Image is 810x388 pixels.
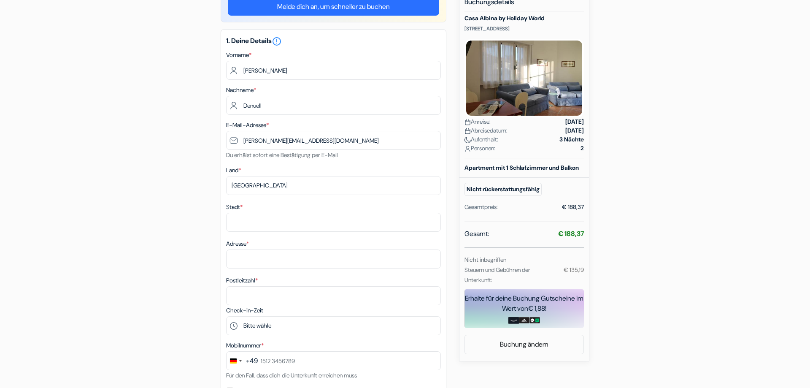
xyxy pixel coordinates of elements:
p: [STREET_ADDRESS] [464,25,584,32]
img: calendar.svg [464,128,471,134]
i: error_outline [272,36,282,46]
span: Aufenthalt: [464,135,498,144]
small: Nicht rückerstattungsfähig [464,183,542,196]
b: Apartment mit 1 Schlafzimmer und Balkon [464,164,579,171]
input: 1512 3456789 [226,351,441,370]
h5: 1. Deine Details [226,36,441,46]
input: E-Mail-Adresse eingeben [226,131,441,150]
h5: Casa Albina by Holiday World [464,15,584,22]
div: Gesamtpreis: [464,203,498,212]
strong: [DATE] [565,126,584,135]
label: Vorname [226,51,251,60]
small: Steuern und Gebühren der Unterkunft: [464,266,530,284]
a: error_outline [272,36,282,45]
div: Erhalte für deine Buchung Gutscheine im Wert von ! [464,293,584,314]
label: Postleitzahl [226,276,258,285]
input: Nachnamen eingeben [226,96,441,115]
img: uber-uber-eats-card.png [529,317,540,324]
strong: [DATE] [565,117,584,126]
label: Stadt [226,203,243,212]
small: Nicht inbegriffen [464,256,506,263]
a: Buchung ändern [465,336,583,353]
img: moon.svg [464,137,471,143]
label: Adresse [226,239,249,248]
span: € 1,88 [528,304,545,313]
div: +49 [246,356,258,366]
strong: € 188,37 [558,229,584,238]
span: Personen: [464,144,495,153]
img: adidas-card.png [519,317,529,324]
span: Abreisedatum: [464,126,508,135]
img: calendar.svg [464,119,471,125]
label: Check-in-Zeit [226,306,263,315]
small: Für den Fall, dass dich die Unterkunft erreichen muss [226,372,357,379]
label: Land [226,166,241,175]
span: Anreise: [464,117,491,126]
img: user_icon.svg [464,146,471,152]
small: € 135,19 [564,266,584,274]
span: Gesamt: [464,229,489,239]
div: € 188,37 [562,203,584,212]
strong: 3 Nächte [559,135,584,144]
strong: 2 [580,144,584,153]
small: Du erhälst sofort eine Bestätigung per E-Mail [226,151,338,159]
label: Nachname [226,86,256,95]
label: E-Mail-Adresse [226,121,269,130]
button: Change country, selected Germany (+49) [227,352,258,370]
label: Mobilnummer [226,341,264,350]
input: Vornamen eingeben [226,61,441,80]
img: amazon-card-no-text.png [508,317,519,324]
